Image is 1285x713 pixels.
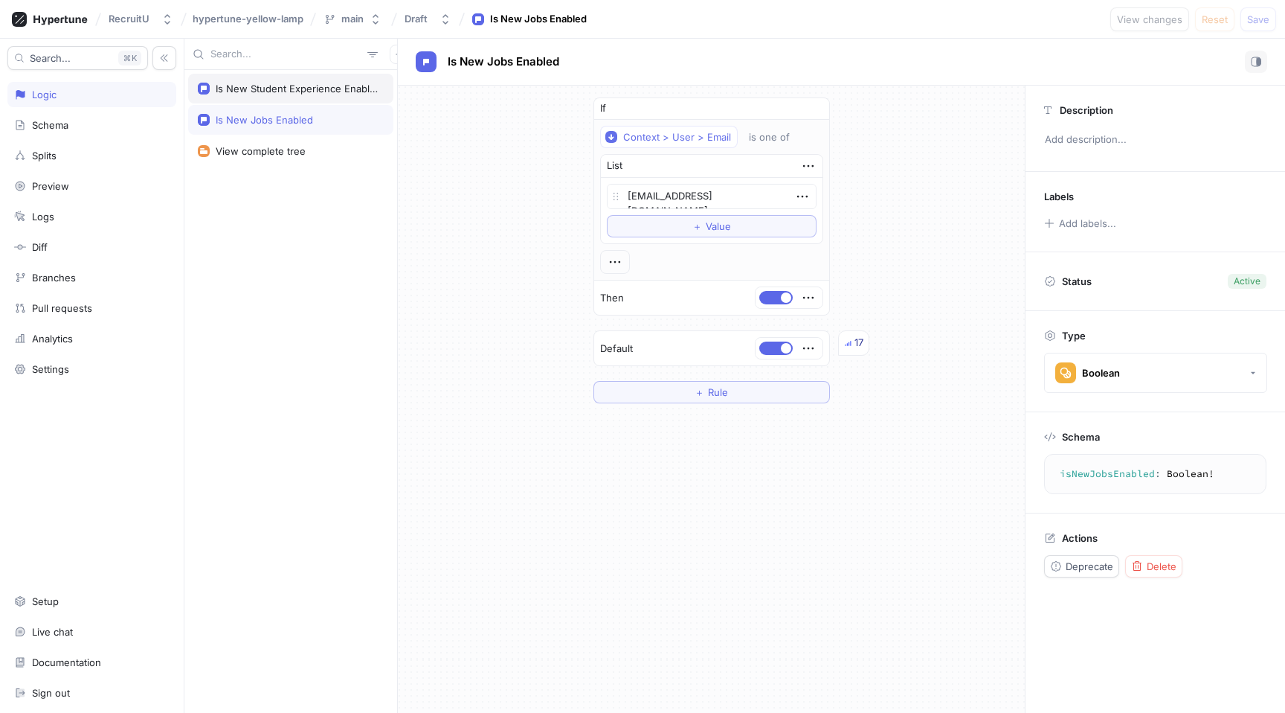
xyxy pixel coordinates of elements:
div: Logic [32,89,57,100]
span: hypertune-yellow-lamp [193,13,303,24]
div: Settings [32,363,69,375]
button: Search...K [7,46,148,70]
button: Context > User > Email [600,126,738,148]
div: Draft [405,13,428,25]
p: Status [1062,271,1092,292]
input: Search... [210,47,361,62]
p: Labels [1044,191,1074,202]
button: main [318,7,387,31]
div: Setup [32,595,59,607]
button: is one of [742,126,811,148]
p: Then [600,291,624,306]
div: Diff [32,241,48,253]
div: Analytics [32,333,73,345]
p: Actions [1062,532,1098,544]
div: Logs [32,211,54,223]
button: Reset [1195,7,1234,31]
button: Delete [1125,555,1182,578]
button: Deprecate [1044,555,1119,578]
div: Sign out [32,687,70,699]
div: List [607,159,622,173]
span: Deprecate [1066,562,1113,571]
p: Default [600,342,633,356]
p: If [600,101,606,116]
button: ＋Value [607,215,817,237]
button: View changes [1110,7,1189,31]
textarea: [EMAIL_ADDRESS][DOMAIN_NAME] [607,184,817,209]
button: Add labels... [1039,214,1121,233]
div: Is New Jobs Enabled [216,114,313,126]
span: Rule [708,388,728,397]
button: Draft [399,7,457,31]
p: Add description... [1038,127,1272,153]
span: ＋ [692,222,702,231]
div: Branches [32,272,76,284]
span: Is New Jobs Enabled [448,56,559,68]
span: ＋ [695,388,704,397]
button: Save [1240,7,1276,31]
div: main [341,13,364,25]
span: Search... [30,54,71,63]
div: RecruitU [109,13,149,25]
div: Schema [32,119,68,131]
p: Schema [1062,431,1100,443]
div: Boolean [1082,367,1120,380]
div: Context > User > Email [623,131,731,144]
span: Delete [1147,562,1176,571]
button: RecruitU [103,7,179,31]
button: Boolean [1044,353,1267,393]
span: Value [706,222,731,231]
div: Documentation [32,656,101,668]
span: Save [1247,15,1269,24]
div: 17 [854,336,863,351]
div: Preview [32,180,69,192]
div: Active [1234,275,1260,288]
div: Is New Jobs Enabled [490,12,587,27]
div: Pull requests [32,302,92,314]
div: is one of [749,131,790,144]
div: K [118,51,141,65]
textarea: isNewJobsEnabled: Boolean! [1051,461,1260,487]
span: View changes [1117,15,1182,24]
button: ＋Rule [593,381,830,403]
div: Splits [32,150,57,162]
a: Documentation [7,650,176,675]
div: View complete tree [216,145,306,157]
span: Reset [1202,15,1228,24]
p: Description [1060,104,1113,116]
p: Type [1062,330,1086,342]
div: Is New Student Experience Enabled [216,83,378,95]
div: Live chat [32,626,73,638]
